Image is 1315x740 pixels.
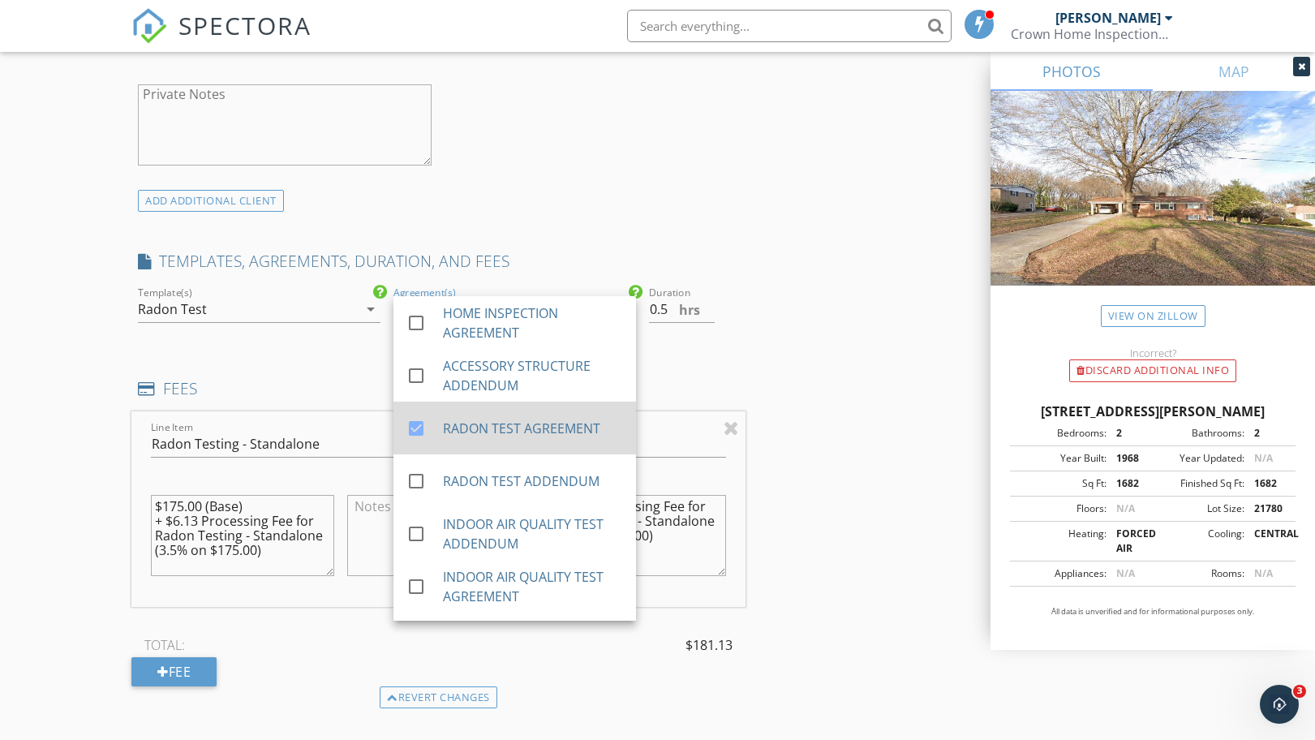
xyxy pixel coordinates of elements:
[1015,501,1107,516] div: Floors:
[443,567,624,606] div: INDOOR AIR QUALITY TEST AGREEMENT
[361,299,380,319] i: arrow_drop_down
[1153,426,1244,441] div: Bathrooms:
[679,303,700,316] span: hrs
[649,296,714,323] input: 0.0
[1015,566,1107,581] div: Appliances:
[1055,10,1161,26] div: [PERSON_NAME]
[1015,426,1107,441] div: Bedrooms:
[1260,685,1299,724] iframe: Intercom live chat
[138,302,207,316] div: Radon Test
[1153,451,1244,466] div: Year Updated:
[627,10,952,42] input: Search everything...
[1107,451,1153,466] div: 1968
[1244,527,1291,556] div: CENTRAL
[991,91,1315,325] img: streetview
[1244,476,1291,491] div: 1682
[1116,501,1135,515] span: N/A
[1244,501,1291,516] div: 21780
[131,8,167,44] img: The Best Home Inspection Software - Spectora
[138,190,284,212] div: ADD ADDITIONAL client
[443,620,624,659] div: WDI INSPECTION ADDENDUM
[1254,451,1273,465] span: N/A
[138,251,738,272] h4: TEMPLATES, AGREEMENTS, DURATION, AND FEES
[1153,52,1315,91] a: MAP
[138,378,738,399] h4: FEES
[1010,606,1296,617] p: All data is unverified and for informational purposes only.
[1069,359,1236,382] div: Discard Additional info
[1254,566,1273,580] span: N/A
[1015,476,1107,491] div: Sq Ft:
[443,514,624,553] div: INDOOR AIR QUALITY TEST ADDENDUM
[1107,476,1153,491] div: 1682
[1011,26,1173,42] div: Crown Home Inspections, LLC
[1293,685,1306,698] span: 3
[1153,476,1244,491] div: Finished Sq Ft:
[443,419,624,438] div: RADON TEST AGREEMENT
[991,52,1153,91] a: PHOTOS
[1015,451,1107,466] div: Year Built:
[1244,426,1291,441] div: 2
[443,471,624,491] div: RADON TEST ADDENDUM
[380,686,497,709] div: Revert changes
[1116,566,1135,580] span: N/A
[1010,402,1296,421] div: [STREET_ADDRESS][PERSON_NAME]
[131,657,217,686] div: Fee
[178,8,312,42] span: SPECTORA
[131,22,312,56] a: SPECTORA
[443,303,624,342] div: HOME INSPECTION AGREEMENT
[991,346,1315,359] div: Incorrect?
[1107,527,1153,556] div: FORCED AIR
[1107,426,1153,441] div: 2
[144,635,185,655] span: TOTAL:
[685,635,733,655] span: $181.13
[1015,527,1107,556] div: Heating:
[1153,527,1244,556] div: Cooling:
[1153,501,1244,516] div: Lot Size:
[1153,566,1244,581] div: Rooms:
[1101,305,1205,327] a: View on Zillow
[443,356,624,395] div: ACCESSORY STRUCTURE ADDENDUM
